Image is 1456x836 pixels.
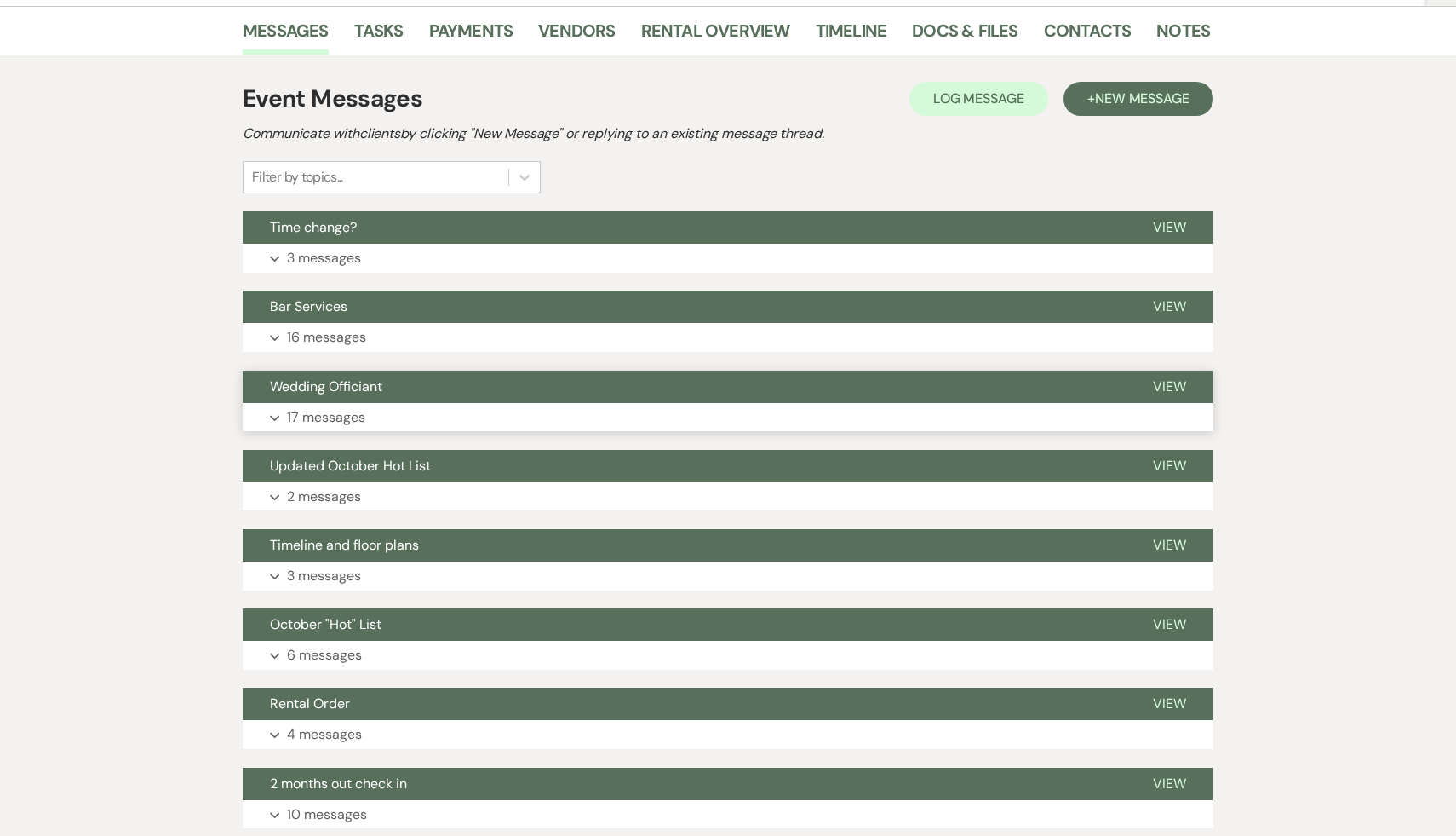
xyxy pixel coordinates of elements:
p: 6 messages [287,644,362,666]
button: View [1126,608,1213,641]
button: View [1126,371,1213,403]
p: 10 messages [287,804,367,826]
a: Timeline [816,17,887,55]
span: Bar Services [270,297,347,315]
span: View [1153,695,1186,712]
button: View [1126,211,1213,244]
span: View [1153,378,1186,395]
span: Time change? [270,218,357,236]
button: View [1126,529,1213,562]
p: 16 messages [287,326,366,349]
button: 16 messages [243,323,1213,352]
button: 2 messages [243,482,1213,511]
button: Wedding Officiant [243,371,1126,403]
button: 3 messages [243,562,1213,591]
button: Bar Services [243,291,1126,323]
p: 4 messages [287,724,362,746]
button: 3 messages [243,244,1213,273]
p: 3 messages [287,565,361,587]
a: Contacts [1044,17,1132,55]
a: Rental Overview [641,17,790,55]
p: 2 messages [287,486,361,508]
button: View [1126,768,1213,800]
span: October "Hot" List [270,615,381,633]
button: 2 months out check in [243,768,1126,800]
button: October "Hot" List [243,608,1126,641]
span: 2 months out check in [270,775,407,793]
span: View [1153,775,1186,793]
button: View [1126,291,1213,323]
button: 10 messages [243,800,1213,829]
span: Updated October Hot List [270,457,431,475]
a: Messages [243,17,329,55]
a: Vendors [538,17,615,55]
span: View [1153,297,1186,315]
button: View [1126,688,1213,720]
button: Timeline and floor plans [243,529,1126,562]
span: Timeline and floor plans [270,536,419,554]
span: Log Message [933,89,1024,107]
span: View [1153,615,1186,633]
button: 4 messages [243,720,1213,749]
h2: Communicate with clients by clicking "New Message" or replying to an existing message thread. [243,124,1213,144]
span: New Message [1095,89,1189,107]
button: +New Message [1063,82,1213,116]
span: Rental Order [270,695,350,712]
a: Docs & Files [912,17,1017,55]
button: Updated October Hot List [243,450,1126,482]
h1: Event Messages [243,81,422,117]
a: Payments [429,17,513,55]
a: Tasks [354,17,404,55]
button: Log Message [909,82,1048,116]
button: View [1126,450,1213,482]
span: View [1153,536,1186,554]
a: Notes [1156,17,1210,55]
p: 17 messages [287,406,365,429]
div: Filter by topics... [252,167,343,187]
span: View [1153,218,1186,236]
button: 6 messages [243,641,1213,670]
button: Rental Order [243,688,1126,720]
button: Time change? [243,211,1126,244]
span: Wedding Officiant [270,378,382,395]
span: View [1153,457,1186,475]
button: 17 messages [243,403,1213,432]
p: 3 messages [287,247,361,269]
